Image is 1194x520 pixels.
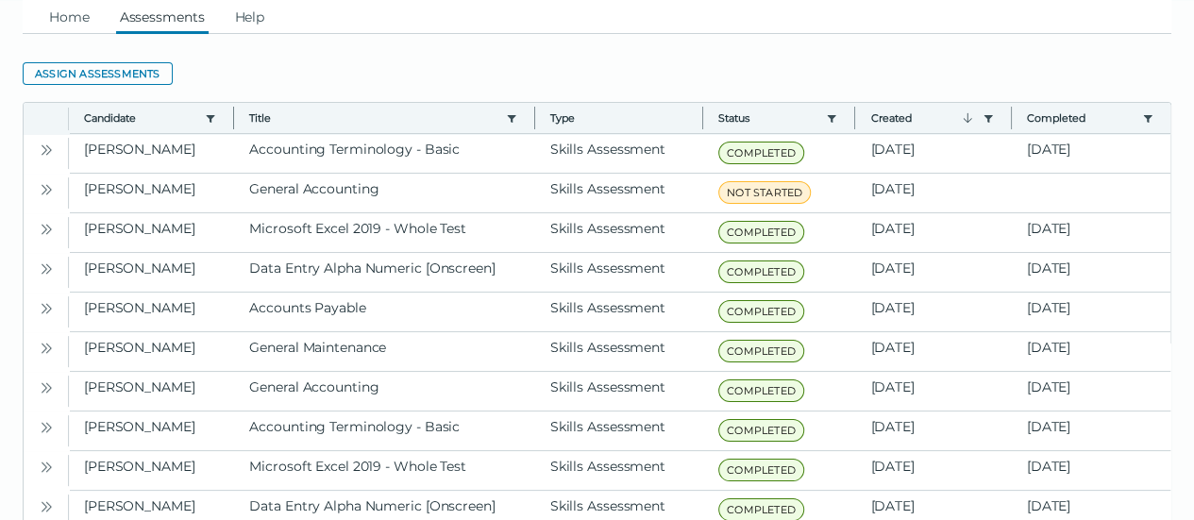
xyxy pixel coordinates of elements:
[535,134,703,173] clr-dg-cell: Skills Assessment
[855,134,1011,173] clr-dg-cell: [DATE]
[849,97,861,138] button: Column resize handle
[718,379,804,402] span: COMPLETED
[35,415,58,438] button: Open
[1012,332,1170,371] clr-dg-cell: [DATE]
[35,455,58,478] button: Open
[535,253,703,292] clr-dg-cell: Skills Assessment
[697,97,709,138] button: Column resize handle
[718,419,804,442] span: COMPLETED
[718,142,804,164] span: COMPLETED
[39,143,54,158] cds-icon: Open
[1012,213,1170,252] clr-dg-cell: [DATE]
[35,336,58,359] button: Open
[855,293,1011,331] clr-dg-cell: [DATE]
[855,213,1011,252] clr-dg-cell: [DATE]
[39,420,54,435] cds-icon: Open
[35,296,58,319] button: Open
[249,110,497,126] button: Title
[35,138,58,160] button: Open
[855,451,1011,490] clr-dg-cell: [DATE]
[718,181,811,204] span: NOT STARTED
[535,174,703,212] clr-dg-cell: Skills Assessment
[1012,372,1170,411] clr-dg-cell: [DATE]
[35,495,58,517] button: Open
[870,110,974,126] button: Created
[535,411,703,450] clr-dg-cell: Skills Assessment
[718,110,818,126] button: Status
[234,213,534,252] clr-dg-cell: Microsoft Excel 2019 - Whole Test
[39,182,54,197] cds-icon: Open
[227,97,240,138] button: Column resize handle
[855,253,1011,292] clr-dg-cell: [DATE]
[718,340,804,362] span: COMPLETED
[69,451,234,490] clr-dg-cell: [PERSON_NAME]
[1012,253,1170,292] clr-dg-cell: [DATE]
[39,341,54,356] cds-icon: Open
[855,174,1011,212] clr-dg-cell: [DATE]
[1005,97,1017,138] button: Column resize handle
[234,134,534,173] clr-dg-cell: Accounting Terminology - Basic
[855,372,1011,411] clr-dg-cell: [DATE]
[39,499,54,514] cds-icon: Open
[718,260,804,283] span: COMPLETED
[69,174,234,212] clr-dg-cell: [PERSON_NAME]
[1012,134,1170,173] clr-dg-cell: [DATE]
[69,253,234,292] clr-dg-cell: [PERSON_NAME]
[69,213,234,252] clr-dg-cell: [PERSON_NAME]
[718,459,804,481] span: COMPLETED
[1012,293,1170,331] clr-dg-cell: [DATE]
[535,293,703,331] clr-dg-cell: Skills Assessment
[35,177,58,200] button: Open
[234,253,534,292] clr-dg-cell: Data Entry Alpha Numeric [Onscreen]
[39,301,54,316] cds-icon: Open
[234,451,534,490] clr-dg-cell: Microsoft Excel 2019 - Whole Test
[855,411,1011,450] clr-dg-cell: [DATE]
[39,380,54,395] cds-icon: Open
[39,261,54,277] cds-icon: Open
[550,110,687,126] span: Type
[535,372,703,411] clr-dg-cell: Skills Assessment
[1027,110,1135,126] button: Completed
[69,332,234,371] clr-dg-cell: [PERSON_NAME]
[69,293,234,331] clr-dg-cell: [PERSON_NAME]
[234,332,534,371] clr-dg-cell: General Maintenance
[234,293,534,331] clr-dg-cell: Accounts Payable
[69,372,234,411] clr-dg-cell: [PERSON_NAME]
[35,257,58,279] button: Open
[718,300,804,323] span: COMPLETED
[1012,411,1170,450] clr-dg-cell: [DATE]
[23,62,173,85] button: Assign assessments
[234,174,534,212] clr-dg-cell: General Accounting
[529,97,541,138] button: Column resize handle
[84,110,197,126] button: Candidate
[69,134,234,173] clr-dg-cell: [PERSON_NAME]
[535,451,703,490] clr-dg-cell: Skills Assessment
[35,376,58,398] button: Open
[718,221,804,243] span: COMPLETED
[1012,451,1170,490] clr-dg-cell: [DATE]
[39,460,54,475] cds-icon: Open
[535,213,703,252] clr-dg-cell: Skills Assessment
[69,411,234,450] clr-dg-cell: [PERSON_NAME]
[234,372,534,411] clr-dg-cell: General Accounting
[35,217,58,240] button: Open
[535,332,703,371] clr-dg-cell: Skills Assessment
[39,222,54,237] cds-icon: Open
[234,411,534,450] clr-dg-cell: Accounting Terminology - Basic
[855,332,1011,371] clr-dg-cell: [DATE]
